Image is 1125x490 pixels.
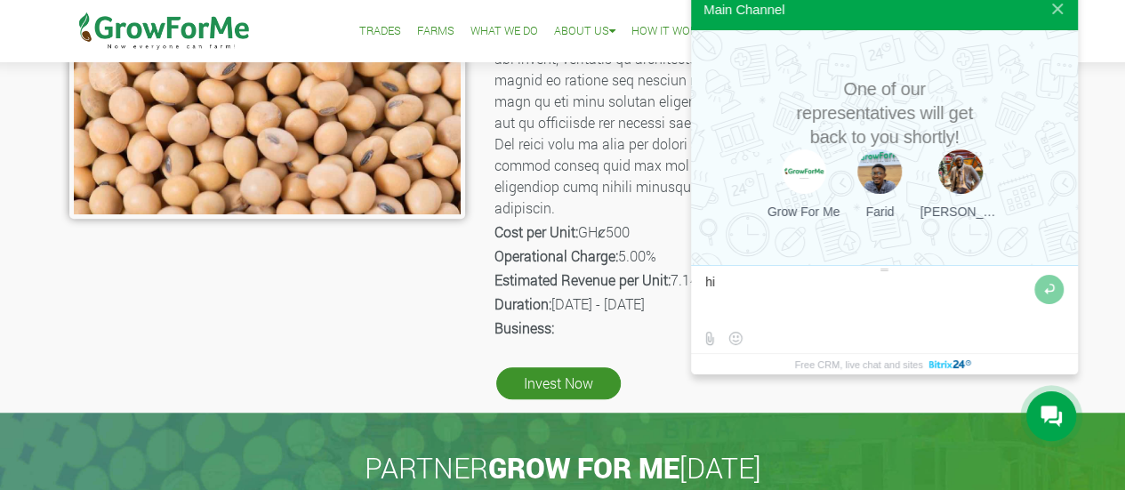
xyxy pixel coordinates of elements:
h2: One of our representatives will get back to you shortly! [787,77,982,149]
b: Duration: [494,294,551,313]
a: Invest Now [496,367,621,399]
button: Select emoticon [724,327,746,349]
p: 5.00% [494,245,1054,267]
label: Send file [698,327,720,349]
b: Business: [494,318,554,337]
span: GROW FOR ME [488,448,679,486]
div: Farid [857,205,902,219]
b: Cost per Unit: [494,222,578,241]
a: Farms [417,22,454,41]
p: [DATE] - [DATE] [494,293,1054,315]
div: Main Channel [703,2,784,17]
div: Grow For Me [767,205,840,219]
button: Send message [1034,275,1064,304]
b: Operational Charge: [494,246,618,265]
span: Free CRM, live chat and sites [794,354,922,374]
a: About Us [554,22,615,41]
a: Free CRM, live chat and sites [794,354,974,374]
a: What We Do [470,22,538,41]
a: How it Works [631,22,718,41]
div: [PERSON_NAME] [920,205,1001,219]
p: 7.14% - 15.26% [494,269,1054,291]
a: Trades [359,22,401,41]
p: GHȼ500 [494,221,1054,243]
h2: PARTNER [DATE] [76,451,1049,485]
b: Estimated Revenue per Unit: [494,270,671,289]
